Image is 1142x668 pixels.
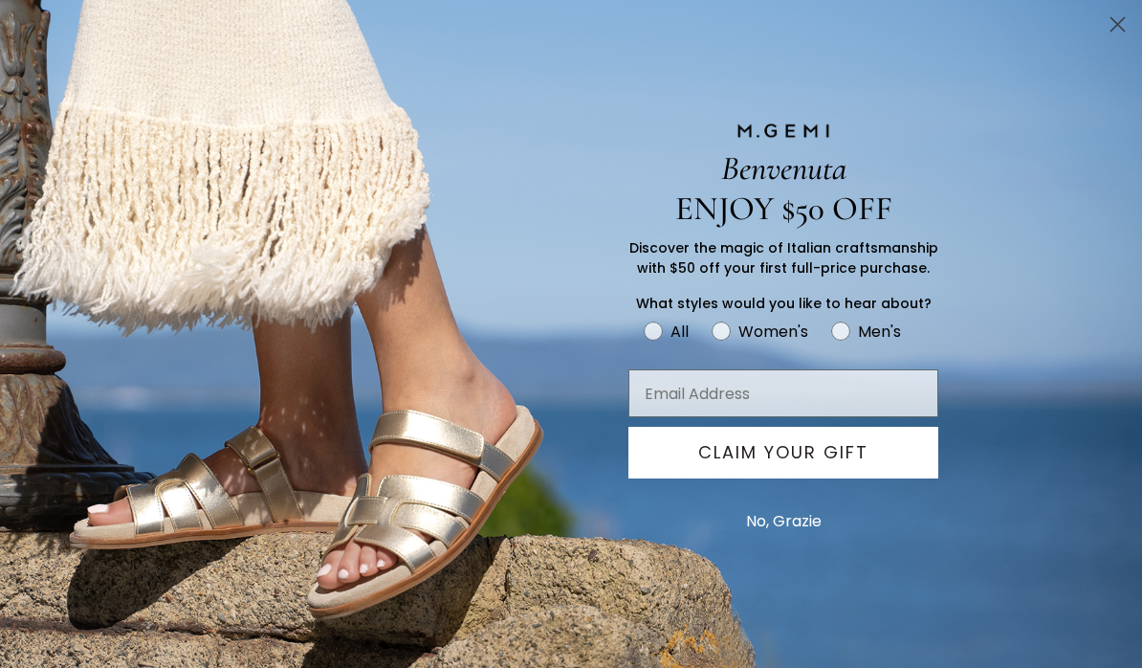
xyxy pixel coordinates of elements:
div: Women's [738,320,808,344]
span: Discover the magic of Italian craftsmanship with $50 off your first full-price purchase. [629,238,938,278]
button: CLAIM YOUR GIFT [628,427,938,479]
button: No, Grazie [736,498,831,546]
span: ENJOY $50 OFF [675,189,892,229]
div: All [670,320,689,344]
img: M.GEMI [736,122,831,140]
div: Men's [858,320,901,344]
span: Benvenuta [721,148,846,189]
span: What styles would you like to hear about? [636,294,932,313]
input: Email Address [628,369,938,417]
button: Close dialog [1101,8,1134,41]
